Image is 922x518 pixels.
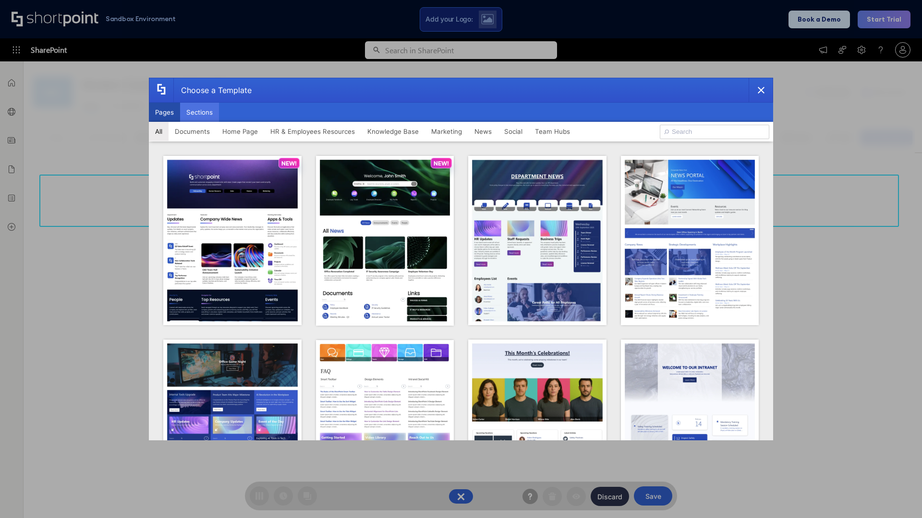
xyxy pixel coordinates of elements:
[498,122,529,141] button: Social
[361,122,425,141] button: Knowledge Base
[660,125,769,139] input: Search
[425,122,468,141] button: Marketing
[169,122,216,141] button: Documents
[281,160,297,167] p: NEW!
[149,103,180,122] button: Pages
[529,122,576,141] button: Team Hubs
[264,122,361,141] button: HR & Employees Resources
[434,160,449,167] p: NEW!
[149,78,773,440] div: template selector
[180,103,219,122] button: Sections
[874,472,922,518] iframe: Chat Widget
[468,122,498,141] button: News
[173,78,252,102] div: Choose a Template
[216,122,264,141] button: Home Page
[149,122,169,141] button: All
